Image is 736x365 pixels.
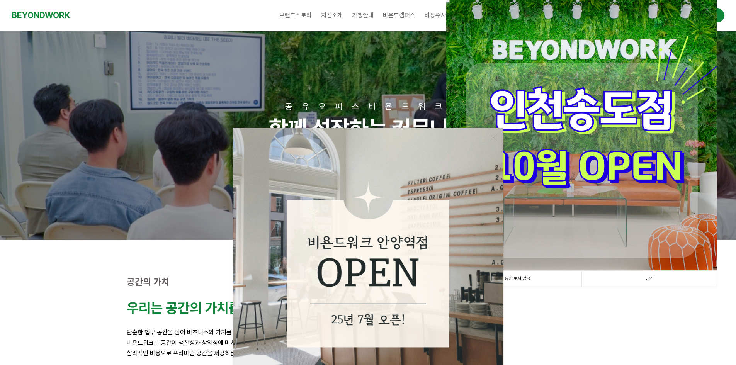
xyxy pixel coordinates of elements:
[446,271,581,287] a: 1일 동안 보지 않음
[127,348,610,358] p: 합리적인 비용으로 프리미엄 공간을 제공하는 것이 비욘드워크의 철학입니다.
[275,6,316,25] a: 브랜드스토리
[127,338,610,348] p: 비욘드워크는 공간이 생산성과 창의성에 미치는 영향을 잘 알고 있습니다.
[127,327,610,338] p: 단순한 업무 공간을 넘어 비즈니스의 가치를 높이는 영감의 공간을 만듭니다.
[316,6,347,25] a: 지점소개
[581,271,717,287] a: 닫기
[420,6,462,25] a: 비상주사무실
[279,12,312,19] span: 브랜드스토리
[347,6,378,25] a: 가맹안내
[352,12,374,19] span: 가맹안내
[127,276,170,287] strong: 공간의 가치
[378,6,420,25] a: 비욘드캠퍼스
[383,12,415,19] span: 비욘드캠퍼스
[425,12,457,19] span: 비상주사무실
[321,12,343,19] span: 지점소개
[127,300,295,316] strong: 우리는 공간의 가치를 높입니다.
[12,8,70,22] a: BEYONDWORK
